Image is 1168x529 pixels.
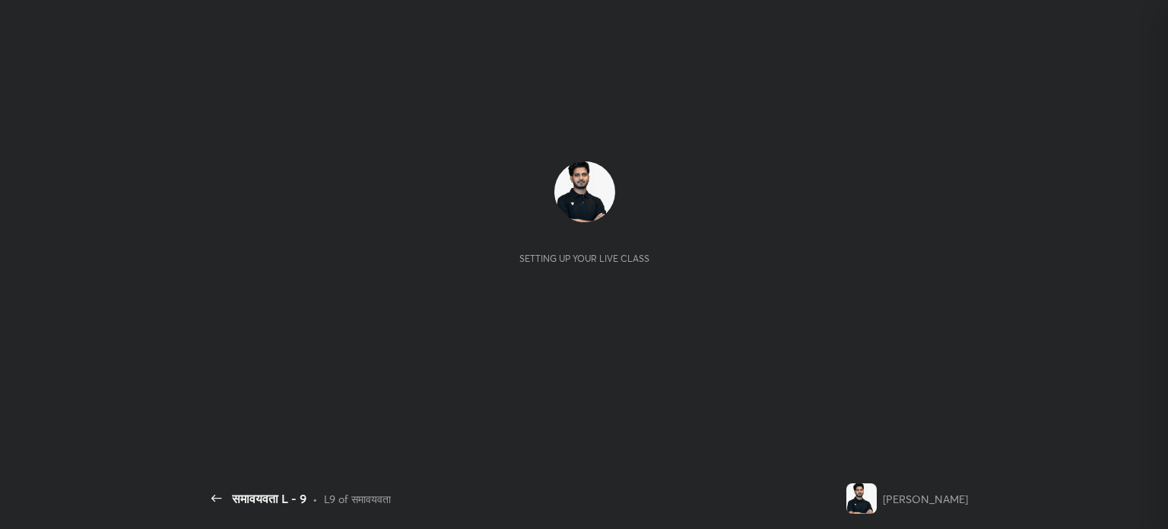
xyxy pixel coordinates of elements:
[554,161,615,222] img: 75be8c77a365489dbb0553809f470823.jpg
[519,253,649,264] div: Setting up your live class
[324,491,391,507] div: L9 of समावयवता
[846,483,877,514] img: 75be8c77a365489dbb0553809f470823.jpg
[883,491,968,507] div: [PERSON_NAME]
[232,489,306,508] div: समावयवता L - 9
[313,491,318,507] div: •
